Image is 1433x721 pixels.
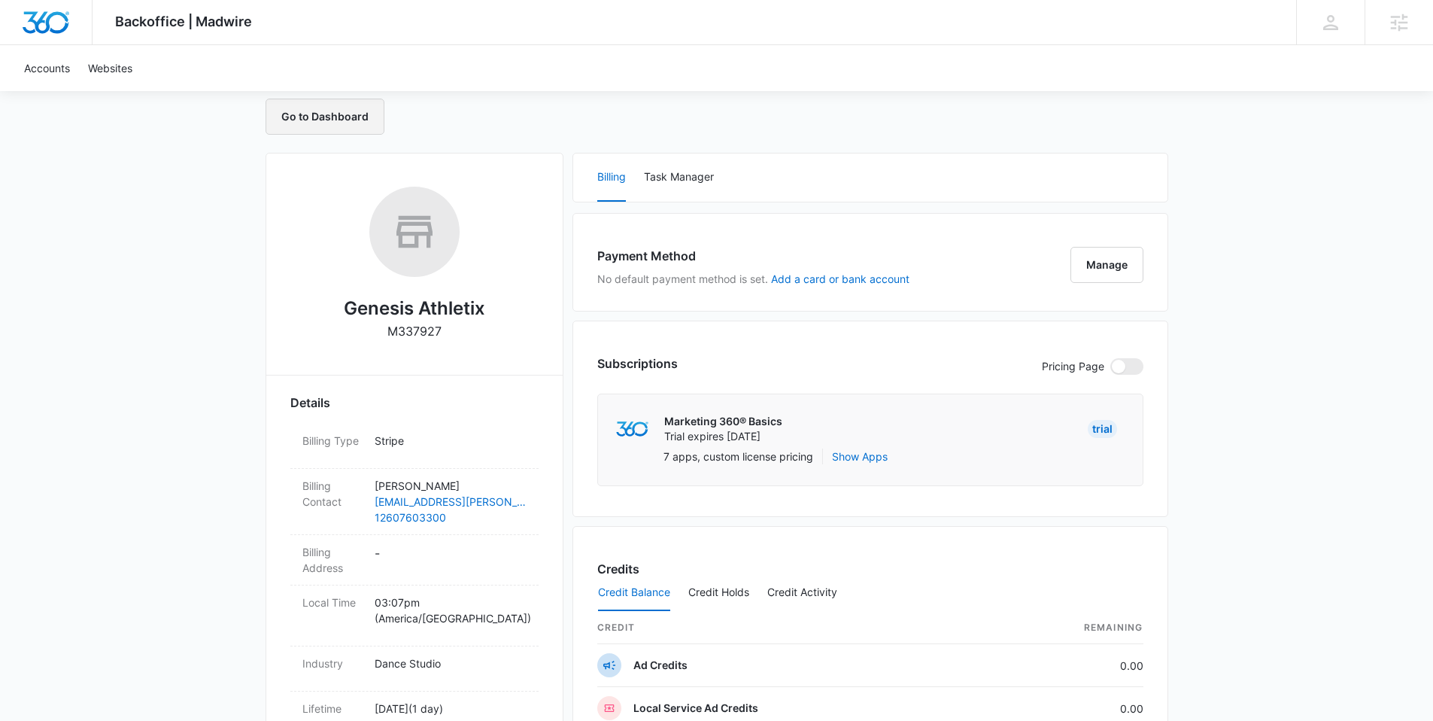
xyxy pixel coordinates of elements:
div: Billing Contact[PERSON_NAME][EMAIL_ADDRESS][PERSON_NAME][DOMAIN_NAME]12607603300 [290,469,539,535]
th: credit [597,612,984,644]
button: Manage [1070,247,1143,283]
div: Local Time03:07pm (America/[GEOGRAPHIC_DATA]) [290,586,539,646]
td: 0.00 [984,644,1143,687]
div: Trial [1088,420,1117,438]
dt: Billing Contact [302,478,363,510]
img: marketing360Logo [616,421,648,437]
p: Trial expires [DATE] [664,429,782,444]
dd: - [375,544,527,576]
button: Billing [597,154,626,202]
p: [PERSON_NAME] [375,478,527,494]
button: Show Apps [832,449,888,464]
button: Task Manager [644,154,714,202]
p: No default payment method is set. [597,271,909,287]
h3: Payment Method [597,247,909,265]
a: 12607603300 [375,510,527,525]
div: Billing Address- [290,535,539,586]
dt: Billing Type [302,433,363,449]
span: Backoffice | Madwire [115,14,252,29]
p: 7 apps, custom license pricing [663,449,813,464]
button: Go to Dashboard [266,99,384,135]
a: [EMAIL_ADDRESS][PERSON_NAME][DOMAIN_NAME] [375,494,527,510]
h2: Genesis Athletix [344,295,485,322]
a: Websites [79,45,141,91]
p: Local Service Ad Credits [633,701,758,716]
button: Credit Activity [767,575,837,611]
p: Ad Credits [633,658,688,673]
p: Stripe [375,433,527,449]
span: Details [290,394,330,412]
p: Marketing 360® Basics [664,414,782,429]
dt: Industry [302,656,363,671]
dt: Lifetime [302,701,363,716]
p: Dance Studio [375,656,527,671]
button: Add a card or bank account [771,274,909,284]
div: IndustryDance Studio [290,646,539,692]
dt: Local Time [302,595,363,610]
button: Credit Holds [688,575,749,611]
p: Pricing Page [1042,358,1104,375]
p: 03:07pm ( America/[GEOGRAPHIC_DATA] ) [375,595,527,626]
div: Billing TypeStripe [290,424,539,469]
dt: Billing Address [302,544,363,576]
button: Credit Balance [598,575,670,611]
h3: Credits [597,560,639,578]
a: Accounts [15,45,79,91]
p: [DATE] ( 1 day ) [375,701,527,716]
p: M337927 [387,322,442,340]
h3: Subscriptions [597,354,678,373]
th: Remaining [984,612,1143,644]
